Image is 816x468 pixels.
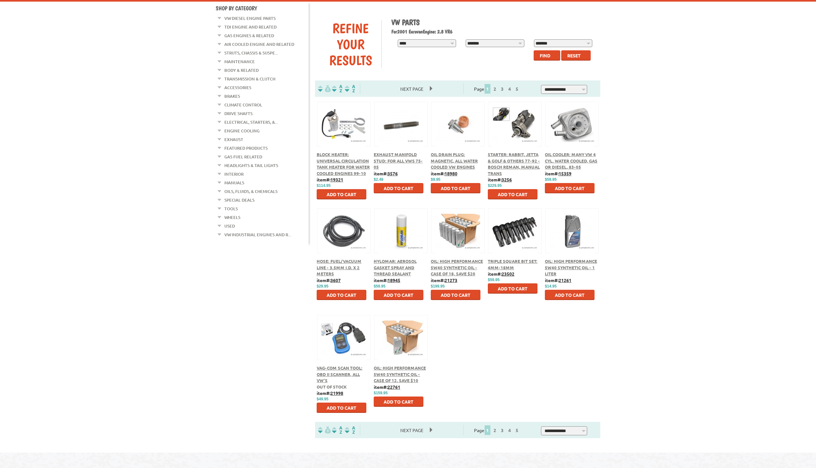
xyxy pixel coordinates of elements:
[488,278,500,282] span: $59.95
[391,18,596,27] h1: VW Parts
[561,50,591,61] button: Reset
[559,277,571,283] u: 21261
[224,144,268,152] a: Featured Products
[514,86,520,92] a: 5
[488,258,537,270] a: Triple Square Bit Set: 4mm-18mm
[445,277,457,283] u: 21273
[431,171,457,176] b: item#:
[540,53,550,58] span: Find
[391,29,596,35] h2: 2001 Eurovan
[507,86,512,92] a: 4
[327,191,356,197] span: Add to Cart
[317,183,330,188] span: $114.95
[224,118,278,126] a: Electrical, Starters, &...
[224,205,238,213] a: Tools
[488,271,514,277] b: item#:
[384,399,413,405] span: Add to Cart
[423,29,453,35] span: Engine: 2.8 VR6
[555,185,585,191] span: Add to Cart
[374,284,386,288] span: $59.95
[318,426,331,434] img: filterpricelow.svg
[374,152,423,170] a: Exhaust Manifold Stud: For All VWs 75-05
[384,292,413,298] span: Add to Cart
[224,92,240,100] a: Brakes
[431,277,457,283] b: item#:
[431,183,480,193] button: Add to Cart
[374,384,400,390] b: item#:
[555,292,585,298] span: Add to Cart
[441,292,470,298] span: Add to Cart
[224,170,244,178] a: Interior
[492,86,498,92] a: 2
[485,425,490,435] span: 1
[331,426,344,434] img: Sort by Headline
[488,177,512,182] b: item#:
[320,20,381,68] div: Refine Your Results
[224,230,291,239] a: VW Industrial Engines and R...
[545,177,557,182] span: $59.95
[488,152,540,176] a: Starter: Rabbit, Jetta & Golf & Others 77-92 - Bosch Reman, Manual Trans
[498,286,528,291] span: Add to Cart
[394,84,430,94] span: Next Page
[330,177,343,182] u: 19321
[224,101,262,109] a: Climate Control
[374,391,387,395] span: $159.95
[374,277,400,283] b: item#:
[216,5,309,12] h4: Shop By Category
[317,390,343,396] b: item#:
[374,365,426,383] a: Oil: High Performance 5w40 Synthetic Oil - Case of 12, Save $10
[441,185,470,191] span: Add to Cart
[224,31,274,40] a: Gas Engines & Related
[224,213,240,221] a: Wheels
[545,152,597,170] a: Oil Cooler: Many VW 4 Cyl. water cooled, Gas or Diesel, 83-05
[317,152,370,176] a: Block Heater: Universal Circulation Tank Heater For Water Cooled Engines 99-10
[545,277,571,283] b: item#:
[559,171,571,176] u: 15359
[317,177,343,182] b: item#:
[224,109,253,118] a: Drive Shafts
[374,171,398,176] b: item#:
[317,397,329,401] span: $49.95
[318,85,331,92] img: filterpricelow.svg
[545,258,597,276] span: Oil: High Performance 5w40 Synthetic Oil - 1 Liter
[344,426,356,434] img: Sort by Sales Rank
[317,365,362,383] a: VAG-COM Scan Tool: OBD II Scanner, All VW's
[431,152,478,170] a: Oil Drain Plug: Magnetic, All Water Cooled VW Engines
[545,284,557,288] span: $14.95
[431,177,440,182] span: $9.95
[488,189,537,199] button: Add to Cart
[224,83,251,92] a: Accessories
[545,290,595,300] button: Add to Cart
[224,222,235,230] a: Used
[514,427,520,433] a: 5
[499,86,505,92] a: 3
[374,258,417,276] a: Hylomar: Aerosol Gasket Spray and Thread Sealant
[317,277,341,283] b: item#:
[317,284,329,288] span: $29.95
[387,171,398,176] u: 3576
[384,185,413,191] span: Add to Cart
[394,425,430,435] span: Next Page
[391,29,397,35] span: For
[224,196,254,204] a: Special Deals
[492,427,498,433] a: 2
[507,427,512,433] a: 4
[431,258,483,276] span: Oil: High Performance 5w40 Synthetic Oil - Case of 18, Save $20
[327,292,356,298] span: Add to Cart
[463,83,531,94] div: Page
[331,85,344,92] img: Sort by Headline
[317,290,366,300] button: Add to Cart
[545,183,595,193] button: Add to Cart
[224,153,262,161] a: Gas Fuel Related
[224,187,278,196] a: Oils, Fluids, & Chemicals
[534,50,560,61] button: Find
[387,277,400,283] u: 18945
